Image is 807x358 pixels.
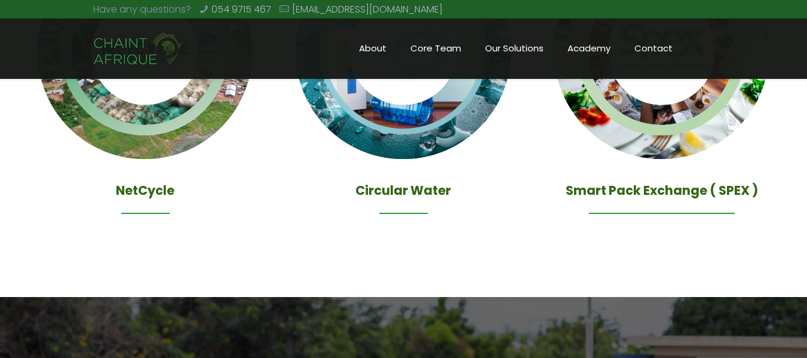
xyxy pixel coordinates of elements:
[292,2,443,16] a: [EMAIL_ADDRESS][DOMAIN_NAME]
[473,19,556,78] a: Our Solutions
[282,182,524,200] h4: Circular Water
[398,19,473,78] a: Core Team
[473,39,556,57] span: Our Solutions
[24,182,266,200] h4: NetCycle
[398,39,473,57] span: Core Team
[622,39,685,57] span: Contact
[211,2,271,16] a: 054 9715 467
[93,19,184,78] a: Chaint Afrique
[556,19,622,78] a: Academy
[622,19,685,78] a: Contact
[541,182,783,200] h4: Smart Pack Exchange ( SPEX )
[93,31,184,67] img: Chaint_Afrique-20
[347,19,398,78] a: About
[556,39,622,57] span: Academy
[347,39,398,57] span: About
